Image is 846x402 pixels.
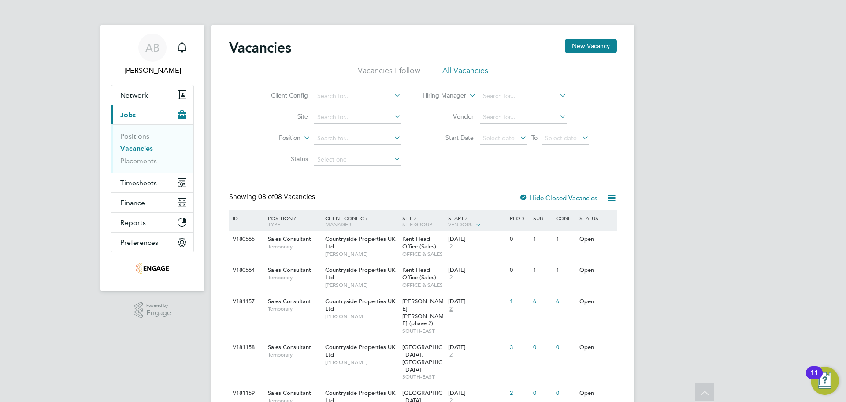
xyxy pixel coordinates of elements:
[577,262,616,278] div: Open
[402,221,432,228] span: Site Group
[358,65,420,81] li: Vacancies I follow
[268,389,311,397] span: Sales Consultant
[480,90,567,102] input: Search for...
[565,39,617,53] button: New Vacancy
[111,213,193,232] button: Reports
[448,274,454,282] span: 2
[261,210,323,232] div: Position /
[268,297,311,305] span: Sales Consultant
[111,261,194,275] a: Go to home page
[325,235,395,250] span: Countryside Properties UK Ltd
[402,235,436,250] span: Kent Head Office (Sales)
[229,39,291,56] h2: Vacancies
[120,111,136,119] span: Jobs
[402,343,442,373] span: [GEOGRAPHIC_DATA], [GEOGRAPHIC_DATA]
[257,91,308,99] label: Client Config
[402,327,444,334] span: SOUTH-EAST
[314,111,401,124] input: Search for...
[325,282,398,289] span: [PERSON_NAME]
[531,210,554,225] div: Sub
[448,351,454,359] span: 2
[448,243,454,251] span: 2
[529,132,540,143] span: To
[323,210,400,232] div: Client Config /
[508,210,531,225] div: Reqd
[257,155,308,163] label: Status
[448,344,505,351] div: [DATE]
[268,235,311,243] span: Sales Consultant
[250,134,301,143] label: Position
[111,85,193,105] button: Network
[416,91,466,100] label: Hiring Manager
[229,192,317,202] div: Showing
[325,343,395,358] span: Countryside Properties UK Ltd
[448,267,505,274] div: [DATE]
[325,313,398,320] span: [PERSON_NAME]
[402,282,444,289] span: OFFICE & SALES
[257,113,308,120] label: Site
[268,343,311,351] span: Sales Consultant
[508,339,531,356] div: 3
[519,194,597,202] label: Hide Closed Vacancies
[230,210,261,225] div: ID
[402,251,444,258] span: OFFICE & SALES
[268,266,311,274] span: Sales Consultant
[402,297,444,327] span: [PERSON_NAME] [PERSON_NAME] (phase 2)
[448,390,505,397] div: [DATE]
[120,179,157,187] span: Timesheets
[577,385,616,402] div: Open
[134,302,171,319] a: Powered byEngage
[268,221,280,228] span: Type
[400,210,446,232] div: Site /
[111,233,193,252] button: Preferences
[268,351,321,358] span: Temporary
[230,262,261,278] div: V180564
[314,132,401,145] input: Search for...
[446,210,508,233] div: Start /
[136,261,169,275] img: teamresourcing-logo-retina.png
[448,221,473,228] span: Vendors
[531,385,554,402] div: 0
[811,367,839,395] button: Open Resource Center, 11 new notifications
[554,293,577,310] div: 6
[120,157,157,165] a: Placements
[120,91,148,99] span: Network
[577,339,616,356] div: Open
[508,231,531,248] div: 0
[448,236,505,243] div: [DATE]
[146,309,171,317] span: Engage
[508,293,531,310] div: 1
[554,385,577,402] div: 0
[111,193,193,212] button: Finance
[402,373,444,380] span: SOUTH-EAST
[100,25,204,291] nav: Main navigation
[268,243,321,250] span: Temporary
[577,293,616,310] div: Open
[423,134,474,142] label: Start Date
[531,339,554,356] div: 0
[545,134,577,142] span: Select date
[120,218,146,227] span: Reports
[531,231,554,248] div: 1
[442,65,488,81] li: All Vacancies
[111,65,194,76] span: Andreea Bortan
[554,231,577,248] div: 1
[120,132,149,140] a: Positions
[230,385,261,402] div: V181159
[230,231,261,248] div: V180565
[577,210,616,225] div: Status
[120,238,158,247] span: Preferences
[325,359,398,366] span: [PERSON_NAME]
[268,274,321,281] span: Temporary
[111,173,193,192] button: Timesheets
[111,34,194,76] a: AB[PERSON_NAME]
[423,113,474,120] label: Vendor
[146,302,171,309] span: Powered by
[554,262,577,278] div: 1
[325,221,351,228] span: Manager
[531,262,554,278] div: 1
[402,266,436,281] span: Kent Head Office (Sales)
[120,199,145,207] span: Finance
[508,385,531,402] div: 2
[258,192,274,201] span: 08 of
